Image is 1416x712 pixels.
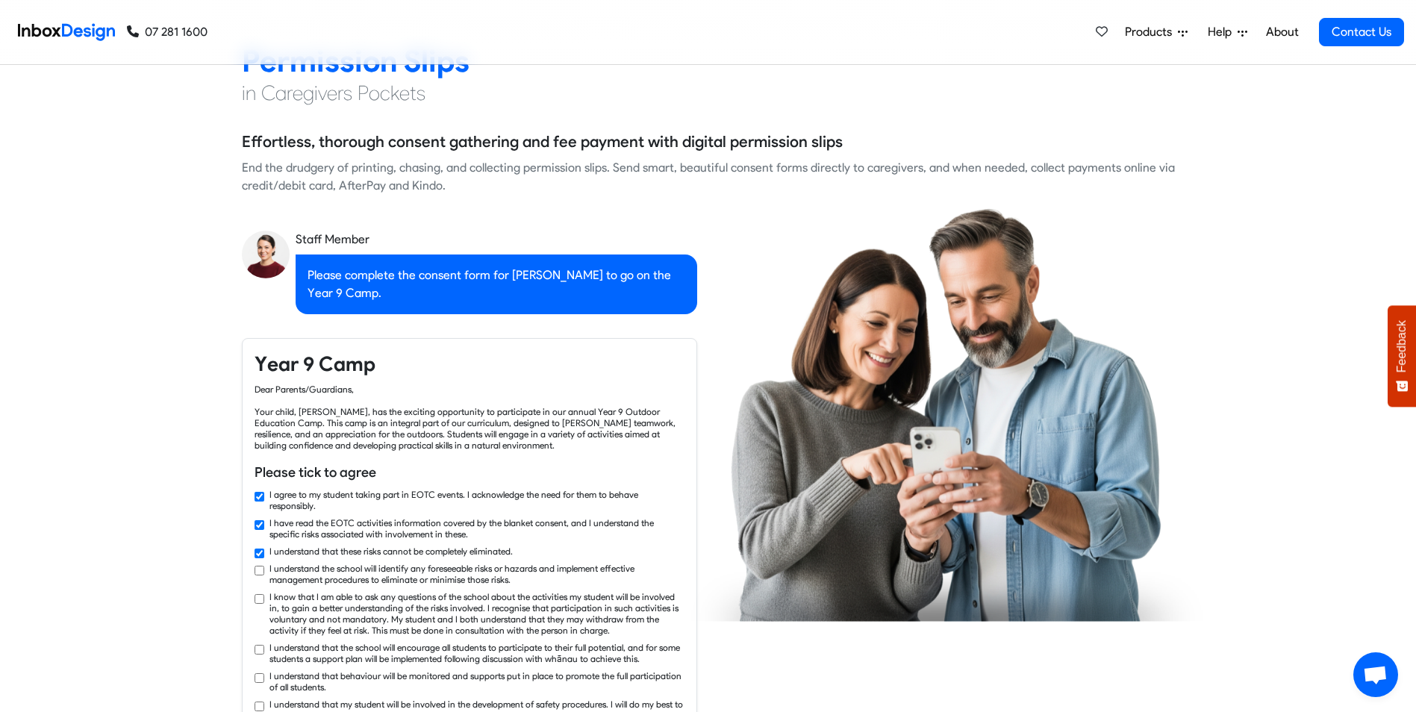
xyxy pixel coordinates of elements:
[296,254,697,314] div: Please complete the consent form for [PERSON_NAME] to go on the Year 9 Camp.
[269,517,684,540] label: I have read the EOTC activities information covered by the blanket consent, and I understand the ...
[255,351,684,378] h4: Year 9 Camp
[255,384,684,451] div: Dear Parents/Guardians, Your child, [PERSON_NAME], has the exciting opportunity to participate in...
[269,489,684,511] label: I agree to my student taking part in EOTC events. I acknowledge the need for them to behave respo...
[242,231,290,278] img: staff_avatar.png
[269,546,513,557] label: I understand that these risks cannot be completely eliminated.
[269,563,684,585] label: I understand the school will identify any foreseeable risks or hazards and implement effective ma...
[1202,17,1253,47] a: Help
[1395,320,1409,372] span: Feedback
[1353,652,1398,697] a: Open chat
[242,80,1175,107] h4: in Caregivers Pockets
[269,642,684,664] label: I understand that the school will encourage all students to participate to their full potential, ...
[1208,23,1238,41] span: Help
[296,231,697,249] div: Staff Member
[242,159,1175,195] div: End the drudgery of printing, chasing, and collecting permission slips. Send smart, beautiful con...
[1119,17,1194,47] a: Products
[1125,23,1178,41] span: Products
[269,591,684,636] label: I know that I am able to ask any questions of the school about the activities my student will be ...
[127,23,208,41] a: 07 281 1600
[242,131,843,153] h5: Effortless, thorough consent gathering and fee payment with digital permission slips
[269,670,684,693] label: I understand that behaviour will be monitored and supports put in place to promote the full parti...
[1261,17,1303,47] a: About
[690,207,1203,621] img: parents_using_phone.png
[1388,305,1416,407] button: Feedback - Show survey
[255,463,684,482] h6: Please tick to agree
[1319,18,1404,46] a: Contact Us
